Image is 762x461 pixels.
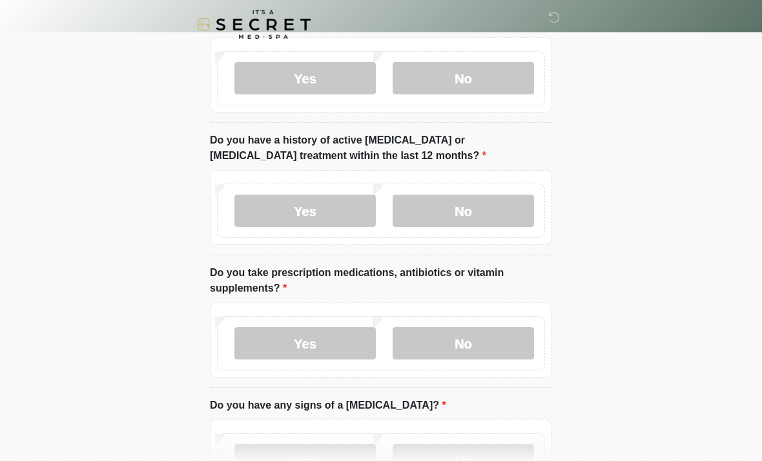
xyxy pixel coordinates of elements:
label: No [393,195,534,227]
label: Yes [234,195,376,227]
label: No [393,62,534,94]
label: Yes [234,327,376,359]
label: No [393,327,534,359]
label: Do you take prescription medications, antibiotics or vitamin supplements? [210,265,552,296]
label: Do you have a history of active [MEDICAL_DATA] or [MEDICAL_DATA] treatment within the last 12 mon... [210,133,552,164]
label: Do you have any signs of a [MEDICAL_DATA]? [210,398,446,413]
label: Yes [234,62,376,94]
img: It's A Secret Med Spa Logo [197,10,311,39]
